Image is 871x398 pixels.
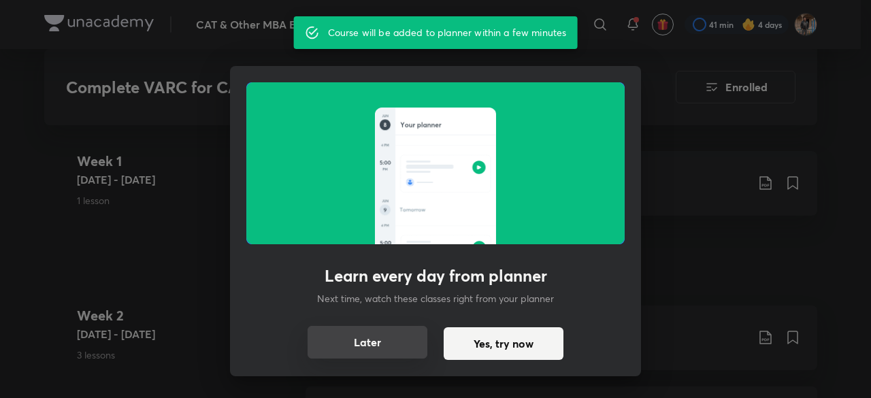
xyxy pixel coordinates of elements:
[325,266,547,286] h3: Learn every day from planner
[444,327,563,360] button: Yes, try now
[384,123,387,127] g: 8
[381,144,389,147] g: 4 PM
[317,291,554,305] p: Next time, watch these classes right from your planner
[380,161,391,165] g: 5:00
[381,225,389,227] g: 4 PM
[382,200,388,203] g: JUN
[308,326,427,359] button: Later
[383,168,388,171] g: PM
[384,208,387,212] g: 9
[399,208,425,212] g: Tomorrow
[328,20,567,45] div: Course will be added to planner within a few minutes
[401,122,442,129] g: Your planner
